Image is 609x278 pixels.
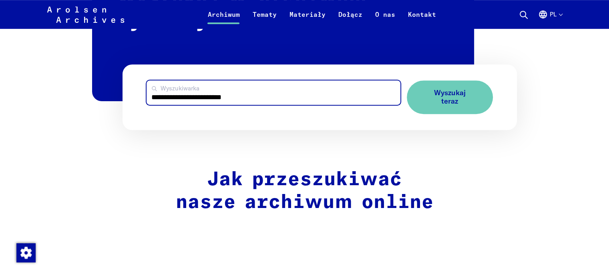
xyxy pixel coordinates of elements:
a: Archiwum [201,10,246,29]
span: Wyszukaj teraz [426,89,474,105]
button: Wyszukaj teraz [407,80,493,114]
img: Zmienić zgodę [16,243,36,262]
a: Tematy [246,10,283,29]
a: Materiały [283,10,332,29]
h2: Jak przeszukiwać nasze archiwum online [135,168,474,214]
nav: Podstawowy [201,5,442,24]
button: Polski, wybór języka [538,10,562,29]
a: Kontakt [401,10,442,29]
a: O nas [368,10,401,29]
a: Dołącz [332,10,368,29]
